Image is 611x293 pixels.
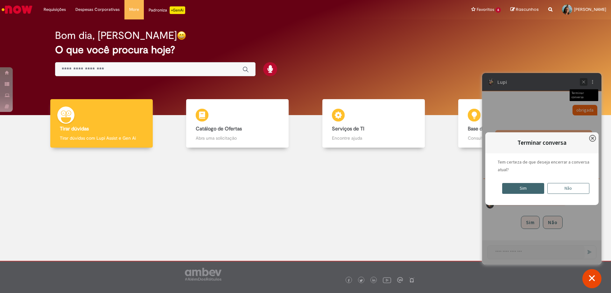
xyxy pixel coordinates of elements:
a: Serviços de TI Encontre ajuda [305,99,442,148]
span: Favoritos [477,6,494,13]
b: Tirar dúvidas [60,126,89,132]
b: Catálogo de Ofertas [196,126,242,132]
h2: Bom dia, [PERSON_NAME] [55,30,177,41]
p: Encontre ajuda [332,135,415,141]
img: logo_footer_twitter.png [360,279,363,282]
span: Despesas Corporativas [75,6,120,13]
span: 6 [495,7,501,13]
div: Padroniza [149,6,185,14]
button: Fechar conversa de suporte [582,269,601,288]
a: Tirar dúvidas Tirar dúvidas com Lupi Assist e Gen Ai [33,99,170,148]
b: Base de Conhecimento [468,126,520,132]
span: Requisições [44,6,66,13]
b: Serviços de TI [332,126,364,132]
a: Catálogo de Ofertas Abra uma solicitação [170,99,306,148]
p: Tirar dúvidas com Lupi Assist e Gen Ai [60,135,143,141]
img: logo_footer_ambev_rotulo_gray.png [185,268,221,281]
img: happy-face.png [177,31,186,40]
a: Base de Conhecimento Consulte e aprenda [442,99,578,148]
p: Abra uma solicitação [196,135,279,141]
span: [PERSON_NAME] [574,7,606,12]
img: logo_footer_workplace.png [397,277,403,283]
span: More [129,6,139,13]
a: Rascunhos [510,7,539,13]
iframe: Suporte do Bate-Papo [482,73,601,264]
img: logo_footer_naosei.png [409,277,415,283]
img: ServiceNow [1,3,33,16]
span: Rascunhos [516,6,539,12]
img: logo_footer_linkedin.png [372,279,376,282]
img: logo_footer_youtube.png [383,276,391,284]
img: logo_footer_facebook.png [347,279,350,282]
p: +GenAi [170,6,185,14]
h2: O que você procura hoje? [55,44,556,55]
p: Consulte e aprenda [468,135,551,141]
